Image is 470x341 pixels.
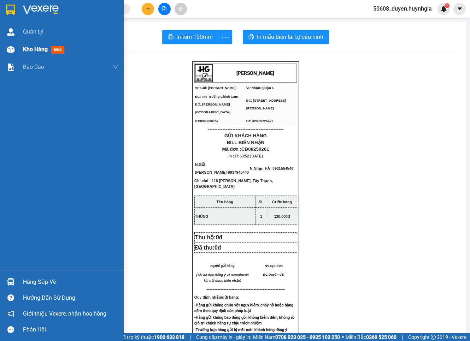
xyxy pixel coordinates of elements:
span: 0931554546 [272,166,293,170]
span: mới [51,46,64,54]
span: file-add [162,6,167,11]
span: 1 [260,214,262,219]
strong: -Hàng gửi không chứa vật nguy hiểm, cháy nổ hoặc hàng cấm theo quy định của pháp luật [194,303,293,313]
span: Người gửi hàng [210,264,235,268]
span: aim [178,6,183,11]
span: Giới thiệu Vexere, nhận hoa hồng [23,309,106,318]
span: caret-down [457,6,463,12]
span: BILL BIÊN NHẬN [227,140,265,145]
button: file-add [158,3,171,15]
img: warehouse-icon [7,28,14,36]
span: Ghi chú : 118 [PERSON_NAME], Tây Thạnh, [GEOGRAPHIC_DATA] [194,179,273,194]
span: Thu hộ: [195,234,225,240]
span: 1 [446,3,448,8]
span: HÀ - [265,166,293,170]
span: Cung cấp máy in - giấy in: [196,333,251,341]
img: warehouse-icon [7,46,14,53]
span: more [218,33,232,42]
img: logo [195,64,213,82]
span: question-circle [7,294,14,301]
span: In tem 100mm [176,32,213,41]
div: HÀ [67,14,117,23]
div: Phản hồi [23,324,118,335]
span: 120.000đ [274,214,290,219]
img: icon-new-feature [441,6,447,12]
div: 0931554546 [67,23,117,33]
div: [PERSON_NAME] [6,22,63,30]
img: warehouse-icon [7,278,14,286]
span: GỬI KHÁCH HÀNG [224,133,267,138]
button: printerIn mẫu biên lai tự cấu hình [243,30,329,44]
span: ĐT:0905000767 [195,119,218,123]
span: Báo cáo [23,62,44,71]
span: Gửi: [6,6,17,13]
img: solution-icon [7,64,14,71]
strong: [PERSON_NAME] [236,70,274,76]
span: 0937945440 [228,170,249,174]
div: Hàng sắp về [23,277,118,287]
span: Miền Bắc [346,333,396,341]
span: VP Nhận: Quận 5 [246,86,274,90]
span: plus [146,6,151,11]
sup: 1 [445,3,450,8]
span: printer [168,34,174,41]
span: In mẫu biên lai tự cấu hình [257,32,323,41]
span: notification [7,310,14,317]
strong: Quy định nhận/gửi hàng: [194,295,239,299]
em: như đã ký, nội dung biên nhận) [204,273,249,282]
span: 17:53:52 [DATE] [234,154,263,158]
strong: SL [259,200,264,204]
span: 50608_duyen.huynhgia [368,4,437,13]
div: [PERSON_NAME] [6,6,63,22]
span: THÙNG [195,214,208,219]
span: Kho hàng [23,46,48,53]
span: NV tạo đơn [265,264,283,268]
span: ĐC: 449 Trường Chinh Cam Đức [PERSON_NAME][GEOGRAPHIC_DATA] [195,95,238,114]
span: Hỗ trợ kỹ thuật: [119,333,184,341]
span: - [227,170,249,174]
div: Hướng dẫn sử dụng [23,293,118,303]
button: printerIn tem 100mm [162,30,218,44]
span: Quản Lý [23,27,43,36]
span: VP Gửi: [PERSON_NAME] [195,86,236,90]
span: N.Gửi: [195,162,249,174]
button: plus [142,3,154,15]
span: CĐ08250261 [241,146,269,152]
strong: -Hàng gửi không bao đóng gói, không kiểm đếm, không rõ giá trị khách hàng tự chịu trách nhiệm [194,315,294,325]
span: Đã thu: [195,245,221,251]
button: more [218,30,232,44]
span: ĐL Duyên CĐ [263,273,284,276]
span: ĐT: 028 39225477 [246,119,274,123]
div: 0937945440 [6,30,63,40]
strong: 0369 525 060 [366,334,396,340]
span: Chưa thu : [66,44,82,61]
strong: 0708 023 035 - 0935 103 250 [275,334,340,340]
span: [PERSON_NAME] [195,170,227,174]
span: ĐC: [STREET_ADDRESS][PERSON_NAME] [246,99,286,110]
span: 0đ [216,234,223,240]
span: down [113,64,118,70]
button: caret-down [453,3,466,15]
span: ---------------------------------------------- [208,126,283,132]
strong: Tên hàng [217,200,233,204]
span: --- [206,287,211,292]
button: aim [175,3,187,15]
img: logo-vxr [6,5,15,15]
span: Mã đơn : [222,146,269,152]
div: 120.000 [66,44,118,62]
span: ⚪️ [342,336,344,339]
span: | [190,333,191,341]
span: printer [248,34,254,41]
span: 0đ [215,245,221,251]
strong: 1900 633 818 [154,334,184,340]
span: message [7,326,14,333]
span: Miền Nam [253,333,340,341]
span: In : [229,154,263,158]
span: copyright [431,335,436,340]
span: | [402,333,403,341]
em: (Tôi đã đọc,đồng ý và xem [196,273,238,277]
strong: Cước hàng [272,200,292,204]
span: Nhận: [67,7,84,14]
div: Quận 5 [67,6,117,14]
span: ----------------------------------------------- [211,287,285,292]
